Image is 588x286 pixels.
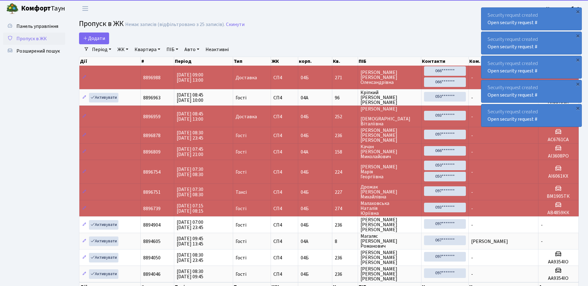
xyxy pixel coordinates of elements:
a: Панель управління [3,20,65,32]
span: [DATE] 09:00 [DATE] 13:00 [177,71,203,84]
th: корп. [298,57,332,66]
span: - [471,74,473,81]
div: Security request created [481,32,581,54]
span: Кріпкий [PERSON_NAME] [PERSON_NAME] [360,90,418,105]
span: [DATE] 08:45 [DATE] 13:00 [177,110,203,123]
span: [PERSON_NAME] Марія Георгіївна [360,164,418,179]
a: Open security request # [488,92,537,98]
span: - [541,222,543,228]
th: Період [174,57,233,66]
span: 04Б [301,189,309,196]
th: Тип [233,57,271,66]
span: Гості [236,206,246,211]
span: СП4 [273,272,295,277]
span: 04Б [301,74,309,81]
span: - [471,113,473,120]
span: Гості [236,170,246,175]
img: logo.png [6,2,19,15]
span: СП4 [273,190,295,195]
span: Пропуск в ЖК [79,18,124,29]
span: 8894046 [143,271,161,278]
span: [PERSON_NAME] [PERSON_NAME] [PERSON_NAME] [360,128,418,143]
div: × [575,32,581,39]
a: Open security request # [488,19,537,26]
span: [DATE] 07:30 [DATE] 08:30 [177,166,203,178]
span: Малаховська Наталія Юріївна [360,201,418,216]
span: 8896988 [143,74,161,81]
span: [PERSON_NAME] [PERSON_NAME] [PERSON_NAME] [360,217,418,232]
h5: АВ4859КК [541,210,576,216]
div: Security request created [481,80,581,102]
span: 8894605 [143,238,161,245]
a: Активувати [89,269,118,279]
div: × [575,57,581,63]
span: СП4 [273,114,295,119]
a: Активувати [89,93,118,102]
span: [PERSON_NAME] [471,238,508,245]
div: Security request created [481,8,581,30]
span: СП4 [273,149,295,154]
span: Пропуск в ЖК [16,35,47,42]
span: 04А [301,149,308,155]
h5: АА9354ІО [541,259,576,265]
th: Дії [79,57,141,66]
span: Гості [236,149,246,154]
a: Розширений пошук [3,45,65,57]
span: [DATE] 07:00 [DATE] 23:45 [177,219,203,231]
span: [DATE] 07:15 [DATE] 08:15 [177,202,203,214]
span: 236 [335,133,356,138]
span: 04Б [301,113,309,120]
span: 8896809 [143,149,161,155]
span: 8896963 [143,94,161,101]
span: [DATE] 08:30 [DATE] 23:45 [177,129,203,141]
span: - [471,222,473,228]
b: Комфорт [21,3,51,13]
a: Активувати [89,220,118,230]
span: СП4 [273,133,295,138]
span: [DATE] 08:30 [DATE] 09:45 [177,268,203,280]
span: Дрожак [PERSON_NAME] Михайлівна [360,184,418,199]
a: Активувати [89,253,118,262]
a: Авто [182,44,202,55]
span: 04Б [301,271,309,278]
span: 8896754 [143,169,161,175]
span: - [471,149,473,155]
span: СП4 [273,223,295,227]
a: ЖК [115,44,131,55]
span: [PERSON_NAME] [PERSON_NAME] Олександрівна [360,70,418,85]
span: [PERSON_NAME] [PERSON_NAME] [PERSON_NAME] [360,266,418,281]
span: [DATE] 08:30 [DATE] 23:45 [177,252,203,264]
span: [PERSON_NAME] [DEMOGRAPHIC_DATA] Віталіївна [360,106,418,126]
span: Таун [21,3,65,14]
h5: АІ6061КХ [541,173,576,179]
span: СП4 [273,75,295,80]
span: 04Б [301,169,309,175]
a: Open security request # [488,43,537,50]
span: Гості [236,95,246,100]
span: 04Б [301,132,309,139]
span: - [541,238,543,245]
span: 227 [335,190,356,195]
div: × [575,105,581,111]
a: Пропуск в ЖК [3,32,65,45]
div: Немає записів (відфільтровано з 25 записів). [125,22,225,28]
a: Open security request # [488,67,537,74]
span: Доставка [236,114,257,119]
span: - [471,169,473,175]
span: Гості [236,133,246,138]
th: Кв. [332,57,358,66]
span: Таксі [236,190,247,195]
span: 8896751 [143,189,161,196]
th: ЖК [271,57,298,66]
span: 04Б [301,222,309,228]
span: [DATE] 07:45 [DATE] 21:00 [177,146,203,158]
th: Ком. [469,57,538,66]
b: Консьєрж б. 4. [546,5,581,12]
span: СП4 [273,255,295,260]
span: 224 [335,170,356,175]
span: 8896739 [143,205,161,212]
th: Контакти [421,57,469,66]
span: 04Б [301,205,309,212]
th: ПІБ [358,57,421,66]
div: × [575,8,581,15]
